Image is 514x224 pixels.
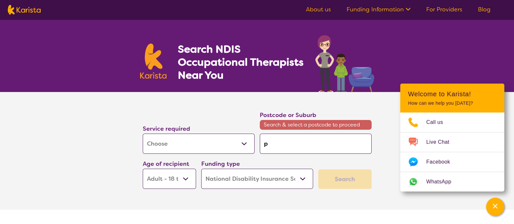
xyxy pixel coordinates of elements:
img: occupational-therapy [315,35,374,92]
a: Web link opens in a new tab. [400,172,504,191]
img: Karista logo [140,44,167,79]
label: Funding type [201,160,240,168]
p: How can we help you [DATE]? [408,100,496,106]
a: About us [306,6,331,13]
ul: Choose channel [400,112,504,191]
span: Search & select a postcode to proceed [260,120,372,130]
h1: Search NDIS Occupational Therapists Near You [178,43,304,82]
span: Facebook [426,157,458,167]
a: Blog [478,6,491,13]
button: Channel Menu [486,198,504,216]
span: WhatsApp [426,177,459,187]
div: Channel Menu [400,84,504,191]
h2: Welcome to Karista! [408,90,496,98]
img: Karista logo [8,5,41,15]
input: Type [260,134,372,154]
a: For Providers [426,6,462,13]
label: Service required [143,125,190,133]
span: Live Chat [426,137,457,147]
label: Age of recipient [143,160,189,168]
a: Funding Information [347,6,411,13]
span: Call us [426,117,451,127]
label: Postcode or Suburb [260,111,316,119]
